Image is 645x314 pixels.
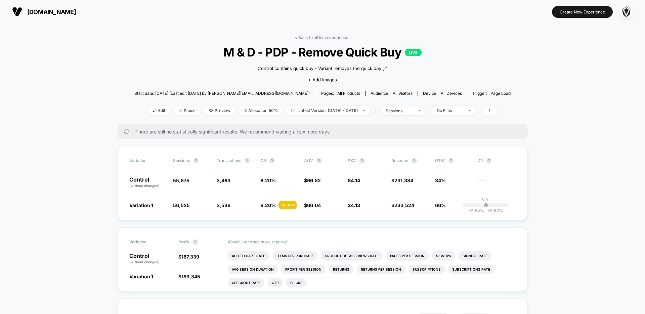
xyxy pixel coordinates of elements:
[244,109,247,112] img: rebalance
[245,158,250,163] button: ?
[441,91,462,96] span: all devices
[291,109,295,112] img: calendar
[412,158,417,163] button: ?
[129,177,166,188] p: Control
[193,158,199,163] button: ?
[272,251,318,261] li: Items Per Purchase
[479,158,516,163] span: CI
[391,178,413,183] span: $
[228,265,278,274] li: Avg Session Duration
[178,274,200,279] span: $
[179,109,182,112] img: end
[135,129,514,134] span: There are still no statistically significant results. We recommend waiting a few more days
[178,239,189,244] span: Profit
[418,110,420,111] img: end
[469,208,484,213] span: -3.54 %
[316,158,322,163] button: ?
[295,35,350,40] a: < Back to all live experiences
[178,254,199,260] span: $
[337,91,360,96] span: all products
[552,6,613,18] button: Create New Experience
[129,274,153,279] span: Variation 1
[148,106,170,115] span: Edit
[479,179,516,188] span: ---
[134,91,310,96] span: Start date: [DATE] (Last edit [DATE] by [PERSON_NAME][EMAIL_ADDRESS][DOMAIN_NAME])
[129,184,160,188] span: (without changes)
[260,202,276,208] span: 6.26 %
[393,91,413,96] span: All Visitors
[304,158,313,163] span: AOV
[260,178,276,183] span: 6.20 %
[228,251,269,261] li: Add To Cart Rate
[357,265,405,274] li: Returns Per Session
[129,253,172,265] p: Control
[217,202,230,208] span: 3,536
[173,158,190,163] span: Sessions
[418,91,467,96] span: Device:
[348,158,356,163] span: PSV
[307,202,321,208] span: 66.04
[620,5,633,18] img: ppic
[490,91,511,96] span: Page Load
[204,106,235,115] span: Preview
[374,106,381,116] span: |
[129,239,166,245] span: Variation
[459,251,491,261] li: Signups Rate
[391,158,408,163] span: Revenue
[174,106,201,115] span: Pause
[281,265,326,274] li: Profit Per Session
[408,265,445,274] li: Subscriptions
[129,202,153,208] span: Variation 1
[181,274,200,279] span: 189,345
[394,202,414,208] span: 233,524
[268,278,283,287] li: Ctr
[371,91,413,96] div: Audience:
[286,106,370,115] span: Latest Version: [DATE] - [DATE]
[386,108,413,113] div: sessions
[173,202,190,208] span: 56,525
[217,158,241,163] span: Transactions
[348,202,360,208] span: $
[192,239,198,245] button: ?
[153,45,492,59] span: M & D - PDP - Remove Quick Buy
[351,202,360,208] span: 4.13
[329,265,353,274] li: Returns
[486,158,491,163] button: ?
[12,7,22,17] img: Visually logo
[10,6,78,17] button: [DOMAIN_NAME]
[258,65,381,72] span: Control contains quick buy - Variant removes the quick buy
[432,251,455,261] li: Signups
[485,202,486,207] p: |
[435,158,472,163] span: OTW
[279,201,297,209] div: + 0.93 %
[435,202,446,208] span: 66%
[386,251,429,261] li: Pages Per Session
[129,158,166,163] span: Variation
[448,158,454,163] button: ?
[482,197,489,202] p: 0%
[437,108,464,113] div: No Filter
[359,158,365,163] button: ?
[304,178,321,183] span: $
[153,109,157,112] img: edit
[448,265,494,274] li: Subscriptions Rate
[321,251,383,261] li: Product Details Views Rate
[363,110,365,111] img: end
[618,5,635,19] button: ppic
[307,178,321,183] span: 66.82
[228,239,516,244] p: Would like to see more reports?
[269,158,275,163] button: ?
[308,77,337,82] span: + Add Images
[472,91,511,96] div: Trigger:
[487,208,490,213] span: +
[435,178,446,183] span: 34%
[321,91,360,96] div: Pages:
[469,110,471,111] img: end
[173,178,189,183] span: 55,875
[394,178,413,183] span: 231,384
[391,202,414,208] span: $
[484,208,503,213] span: 5.62 %
[181,254,199,260] span: 187,339
[129,260,160,264] span: (without changes)
[27,8,76,15] span: [DOMAIN_NAME]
